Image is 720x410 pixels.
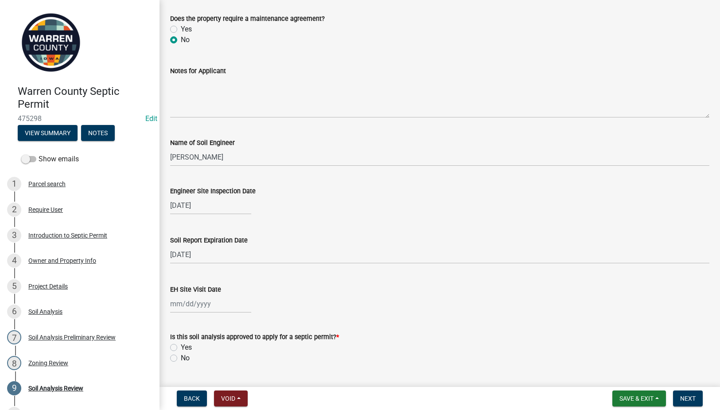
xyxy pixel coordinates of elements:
[170,196,251,215] input: mm/dd/yyyy
[18,130,78,137] wm-modal-confirm: Summary
[181,24,192,35] label: Yes
[181,353,190,363] label: No
[7,356,21,370] div: 8
[18,114,142,123] span: 475298
[221,395,235,402] span: Void
[7,254,21,268] div: 4
[28,283,68,289] div: Project Details
[177,390,207,406] button: Back
[28,232,107,238] div: Introduction to Septic Permit
[181,342,192,353] label: Yes
[612,390,666,406] button: Save & Exit
[170,334,339,340] label: Is this soil analysis approved to apply for a septic permit?
[170,287,221,293] label: EH Site Visit Date
[21,154,79,164] label: Show emails
[81,130,115,137] wm-modal-confirm: Notes
[28,207,63,213] div: Require User
[28,385,83,391] div: Soil Analysis Review
[7,203,21,217] div: 2
[673,390,703,406] button: Next
[170,238,248,244] label: Soil Report Expiration Date
[145,114,157,123] wm-modal-confirm: Edit Application Number
[170,16,325,22] label: Does the property require a maintenance agreement?
[28,181,66,187] div: Parcel search
[170,188,256,195] label: Engineer Site Inspection Date
[28,360,68,366] div: Zoning Review
[28,258,96,264] div: Owner and Property Info
[7,177,21,191] div: 1
[7,279,21,293] div: 5
[619,395,654,402] span: Save & Exit
[214,390,248,406] button: Void
[181,35,190,45] label: No
[81,125,115,141] button: Notes
[184,395,200,402] span: Back
[170,295,251,313] input: mm/dd/yyyy
[28,308,62,315] div: Soil Analysis
[170,140,235,146] label: Name of Soil Engineer
[7,381,21,395] div: 9
[680,395,696,402] span: Next
[170,68,226,74] label: Notes for Applicant
[18,125,78,141] button: View Summary
[7,228,21,242] div: 3
[7,330,21,344] div: 7
[18,9,84,76] img: Warren County, Iowa
[18,85,152,111] h4: Warren County Septic Permit
[145,114,157,123] a: Edit
[7,305,21,319] div: 6
[28,334,116,340] div: Soil Analysis Preliminary Review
